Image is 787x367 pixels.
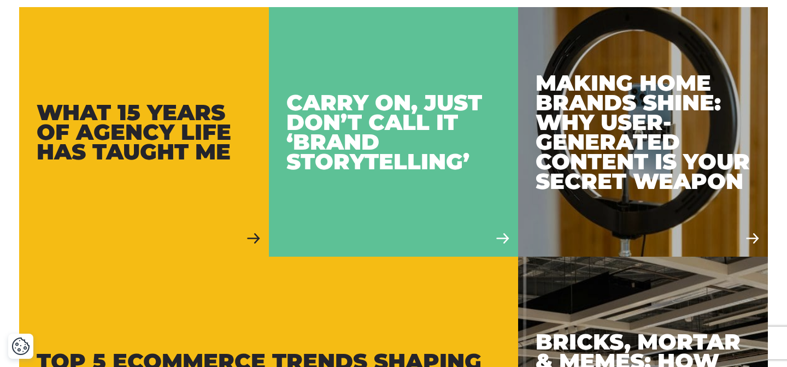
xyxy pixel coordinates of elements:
[37,103,251,162] div: What 15 Years of Agency Life Has Taught Me
[536,73,750,191] div: Making Home Brands Shine: Why User-Generated Content is Your Secret Weapon
[286,93,501,171] div: Carry On, Just Don’t Call It ‘Brand Storytelling’
[11,337,30,356] button: Cookie Settings
[19,7,269,257] a: What 15 Years of Agency Life Has Taught Me
[518,7,768,257] a: Making Home Brands Shine: Why User-Generated Content is Your Secret Weapon Making Home Brands Shi...
[11,337,30,356] img: Revisit consent button
[269,7,519,257] a: Carry On, Just Don’t Call It ‘Brand Storytelling’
